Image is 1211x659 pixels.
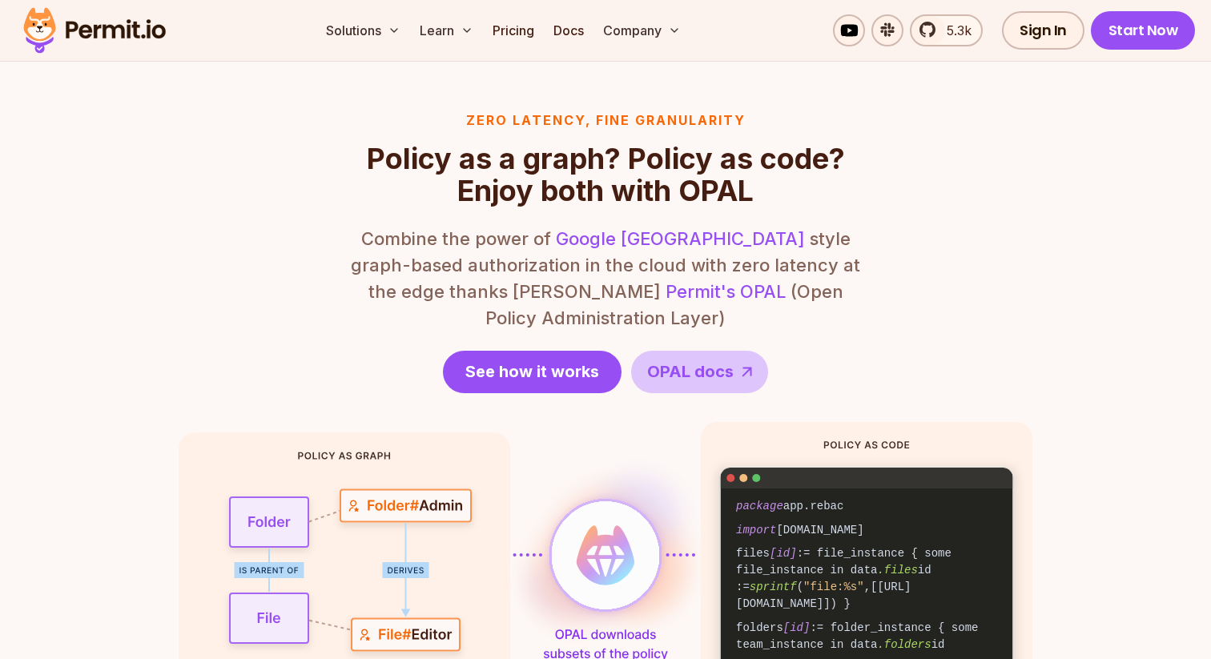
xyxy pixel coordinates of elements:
[910,14,983,46] a: 5.3k
[877,564,917,577] span: .files
[349,226,862,332] p: Combine the power of style graph-based authorization in the cloud with zero latency at the edge t...
[750,581,797,593] span: sprintf
[547,14,590,46] a: Docs
[877,638,931,651] span: .folders
[725,519,1010,542] code: [DOMAIN_NAME]
[803,581,864,593] span: "file:%s"
[556,228,805,249] a: Google [GEOGRAPHIC_DATA]
[937,21,972,40] span: 5.3k
[413,14,480,46] button: Learn
[736,500,783,512] span: package
[349,143,862,207] h2: Policy as a graph? Policy as code? Enjoy both with OPAL
[443,351,622,393] a: See how it works
[349,111,862,130] h3: Zero latency, fine granularity
[666,281,786,302] a: Permit's OPAL
[631,351,768,393] a: OPAL docs
[597,14,687,46] button: Company
[770,547,797,560] span: [id]
[725,542,1010,616] code: files := file_instance { some file_instance in data id := ( ,[[URL][DOMAIN_NAME]]) }
[783,621,811,634] span: [id]
[725,495,1010,518] code: app.rebac
[647,360,734,383] span: OPAL docs
[16,3,173,58] img: Permit logo
[1091,11,1196,50] a: Start Now
[736,524,776,536] span: import
[486,14,541,46] a: Pricing
[1002,11,1084,50] a: Sign In
[320,14,407,46] button: Solutions
[465,360,599,383] span: See how it works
